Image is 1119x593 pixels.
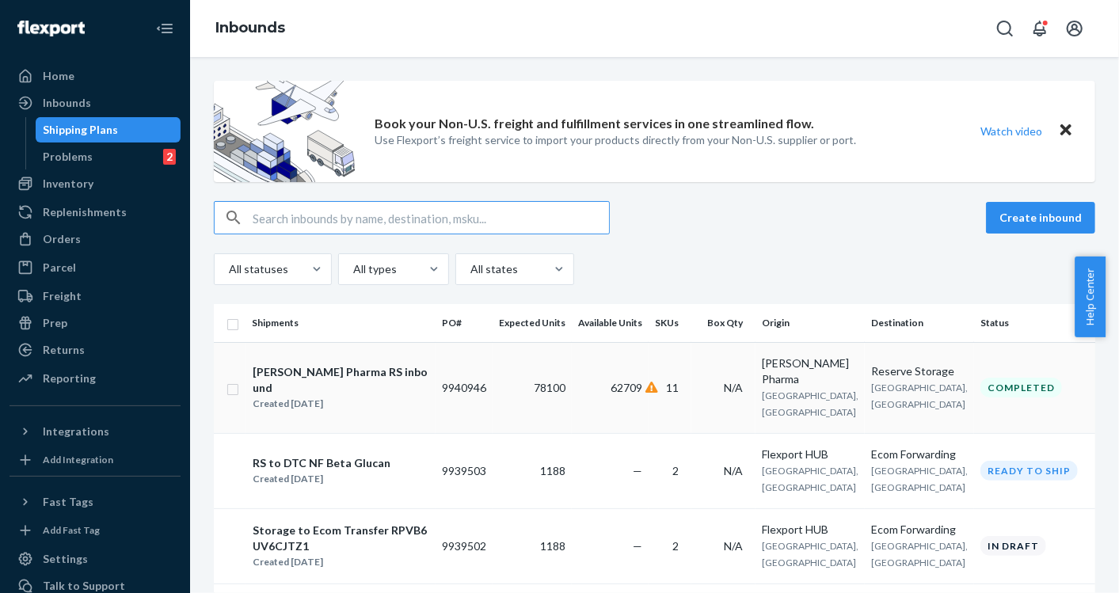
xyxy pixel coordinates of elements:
div: Created [DATE] [253,471,390,487]
span: [GEOGRAPHIC_DATA], [GEOGRAPHIC_DATA] [871,382,968,410]
span: Soporte [32,11,88,25]
div: Flexport HUB [762,522,858,538]
td: 9939502 [436,508,493,583]
span: N/A [724,381,743,394]
a: Support center. [105,397,196,414]
div: Problems [44,149,93,165]
th: Shipments [245,304,436,342]
p: You can access our our other articles in the [24,302,356,325]
span: Direct to Support Platform [24,82,261,104]
a: Orders [10,226,181,252]
div: Add Fast Tag [43,523,100,537]
th: PO# [436,304,493,342]
input: All statuses [227,261,229,277]
a: Problems2 [36,144,181,169]
button: Open account menu [1059,13,1090,44]
div: Freight [43,288,82,304]
span: 2 [672,464,679,477]
a: Add Fast Tag [10,521,181,540]
a: Inbounds [10,90,181,116]
a: Returns [10,337,181,363]
div: Returns [43,342,85,358]
button: Open Search Box [989,13,1021,44]
span: N/A [724,539,743,553]
div: Orders [43,231,81,247]
th: Origin [756,304,865,342]
a: Inbounds [215,19,285,36]
div: Reserve Storage [871,363,968,379]
span: — [633,539,642,553]
span: 2 [672,539,679,553]
div: Inbounds [43,95,91,111]
a: Add Integration [10,450,181,469]
div: Settings [43,551,88,567]
div: Flexport HUB [762,447,858,462]
div: Storage to Ecom Transfer RPVB6UV6CJTZ1 [253,523,428,554]
button: Integrations [10,419,181,444]
div: Reporting [43,371,96,386]
p: Book your Non-U.S. freight and fulfillment services in one streamlined flow. [375,115,815,133]
button: Fast Tags [10,489,181,515]
span: [GEOGRAPHIC_DATA], [GEOGRAPHIC_DATA] [871,540,968,568]
span: 1188 [540,539,565,553]
p: Providing the requested information improves routing of your inquiry and will reduce the time to ... [24,210,356,278]
input: All states [469,261,470,277]
div: Completed [980,378,1062,397]
span: 78100 [534,381,565,394]
div: In draft [980,536,1046,556]
div: Parcel [43,260,76,276]
span: 1188 [540,464,565,477]
div: Created [DATE] [253,554,428,570]
span: [GEOGRAPHIC_DATA], [GEOGRAPHIC_DATA] [762,465,858,493]
span: [GEOGRAPHIC_DATA], [GEOGRAPHIC_DATA] [762,390,858,418]
a: Home [10,63,181,89]
input: Search inbounds by name, destination, msku... [253,202,609,234]
div: Ready to ship [980,461,1078,481]
span: — [633,464,642,477]
span: 11 [666,381,679,394]
button: Close Navigation [149,13,181,44]
button: Close [1056,120,1076,143]
span: For any issues you may be having or questions you have about our platform - Your best course of a... [24,120,345,181]
div: [PERSON_NAME] Pharma RS inbound [253,364,428,396]
button: Help Center [1075,257,1106,337]
div: Replenishments [43,204,127,220]
div: Inventory [43,176,93,192]
div: 358 File and Track Support Tickets [24,32,356,59]
th: Destination [865,304,974,342]
a: Help Center. [280,304,354,321]
td: 9939503 [436,433,493,508]
span: N/A [724,464,743,477]
a: Replenishments [10,200,181,225]
div: Prep [43,315,67,331]
a: Settings [10,546,181,572]
div: Shipping Plans [44,122,119,138]
button: Open notifications [1024,13,1056,44]
span: [GEOGRAPHIC_DATA], [GEOGRAPHIC_DATA] [871,465,968,493]
button: Watch video [970,120,1052,143]
div: Fast Tags [43,494,93,510]
div: [PERSON_NAME] Pharma [762,355,858,387]
th: Available Units [572,304,649,342]
span: 62709 [611,381,642,394]
p: Use Flexport’s freight service to import your products directly from your Non-U.S. supplier or port. [375,132,857,148]
div: RS to DTC NF Beta Glucan [253,455,390,471]
button: Create inbound [986,202,1095,234]
img: Flexport logo [17,21,85,36]
th: Box Qty [691,304,756,342]
ol: breadcrumbs [203,6,298,51]
div: Integrations [43,424,109,439]
a: Reporting [10,366,181,391]
div: Ecom Forwarding [871,447,968,462]
th: Expected Units [493,304,572,342]
div: 2 [163,149,176,165]
a: Inventory [10,171,181,196]
div: Home [43,68,74,84]
input: All types [352,261,353,277]
div: Ecom Forwarding [871,522,968,538]
p: If you have ever submitted a ticket with Flexport, you can view all of your historical requests i... [24,348,356,462]
th: SKUs [649,304,691,342]
div: Add Integration [43,453,113,466]
a: Freight [10,283,181,309]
